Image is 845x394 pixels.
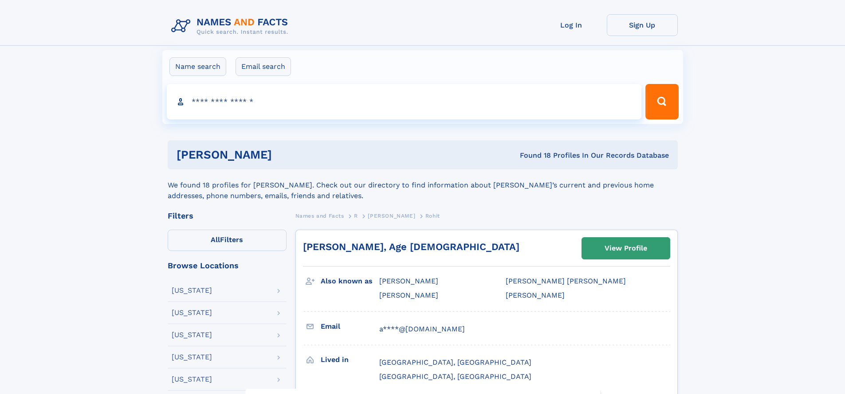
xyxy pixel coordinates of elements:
[169,57,226,76] label: Name search
[321,319,379,334] h3: Email
[368,213,415,219] span: [PERSON_NAME]
[379,372,531,381] span: [GEOGRAPHIC_DATA], [GEOGRAPHIC_DATA]
[379,277,438,285] span: [PERSON_NAME]
[321,274,379,289] h3: Also known as
[582,238,670,259] a: View Profile
[172,287,212,294] div: [US_STATE]
[172,354,212,361] div: [US_STATE]
[172,309,212,316] div: [US_STATE]
[645,84,678,119] button: Search Button
[172,376,212,383] div: [US_STATE]
[303,241,519,252] a: [PERSON_NAME], Age [DEMOGRAPHIC_DATA]
[425,213,440,219] span: Rohit
[368,210,415,221] a: [PERSON_NAME]
[167,84,642,119] input: search input
[168,230,287,251] label: Filters
[172,331,212,338] div: [US_STATE]
[168,169,678,201] div: We found 18 profiles for [PERSON_NAME]. Check out our directory to find information about [PERSON...
[295,210,344,221] a: Names and Facts
[168,212,287,220] div: Filters
[607,14,678,36] a: Sign Up
[177,149,396,160] h1: [PERSON_NAME]
[354,210,358,221] a: R
[168,14,295,38] img: Logo Names and Facts
[396,151,669,160] div: Found 18 Profiles In Our Records Database
[354,213,358,219] span: R
[506,277,626,285] span: [PERSON_NAME] [PERSON_NAME]
[379,291,438,299] span: [PERSON_NAME]
[605,238,647,259] div: View Profile
[506,291,565,299] span: [PERSON_NAME]
[536,14,607,36] a: Log In
[321,352,379,367] h3: Lived in
[211,235,220,244] span: All
[236,57,291,76] label: Email search
[168,262,287,270] div: Browse Locations
[379,358,531,366] span: [GEOGRAPHIC_DATA], [GEOGRAPHIC_DATA]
